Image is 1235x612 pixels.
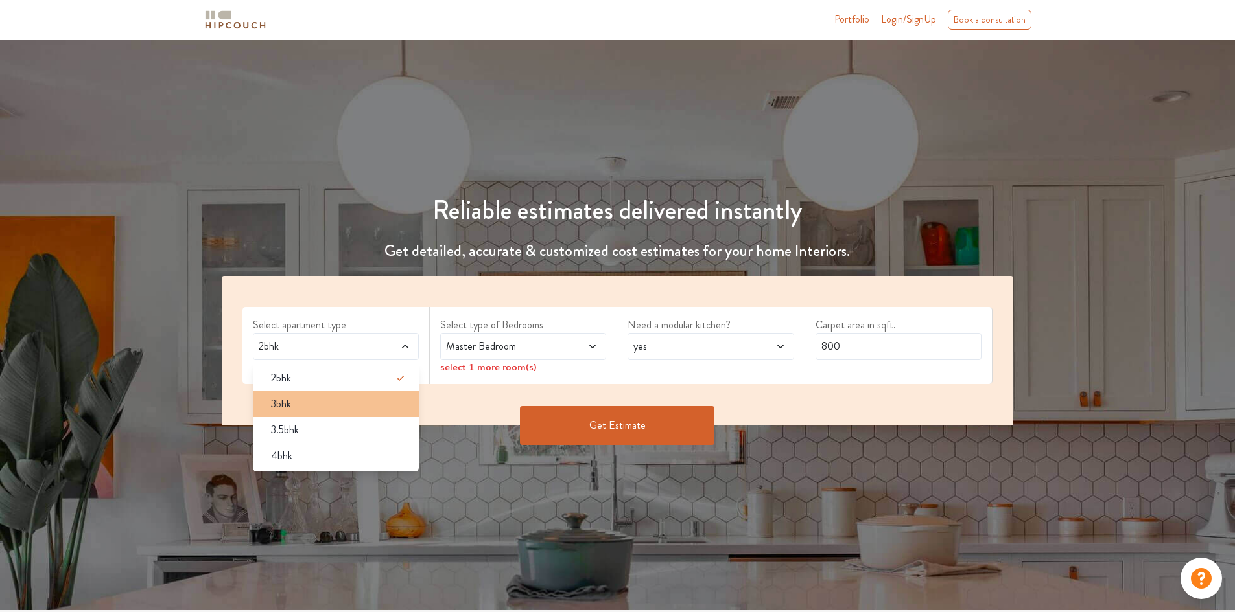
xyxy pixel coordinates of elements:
label: Select type of Bedrooms [440,317,606,333]
h1: Reliable estimates delivered instantly [214,195,1022,226]
label: Need a modular kitchen? [628,317,794,333]
a: Portfolio [834,12,869,27]
label: Carpet area in sqft. [816,317,982,333]
input: Enter area sqft [816,333,982,360]
h4: Get detailed, accurate & customized cost estimates for your home Interiors. [214,242,1022,260]
span: 3bhk [271,396,291,412]
span: 3.5bhk [271,422,299,438]
img: logo-horizontal.svg [203,8,268,31]
span: 4bhk [271,448,292,464]
span: Login/SignUp [881,12,936,27]
label: Select apartment type [253,317,419,333]
span: Master Bedroom [443,339,559,354]
span: yes [631,339,747,354]
span: logo-horizontal.svg [203,5,268,34]
span: 2bhk [271,370,291,386]
div: select 1 more room(s) [440,360,606,374]
span: 2bhk [256,339,372,354]
div: Book a consultation [948,10,1031,30]
button: Get Estimate [520,406,714,445]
